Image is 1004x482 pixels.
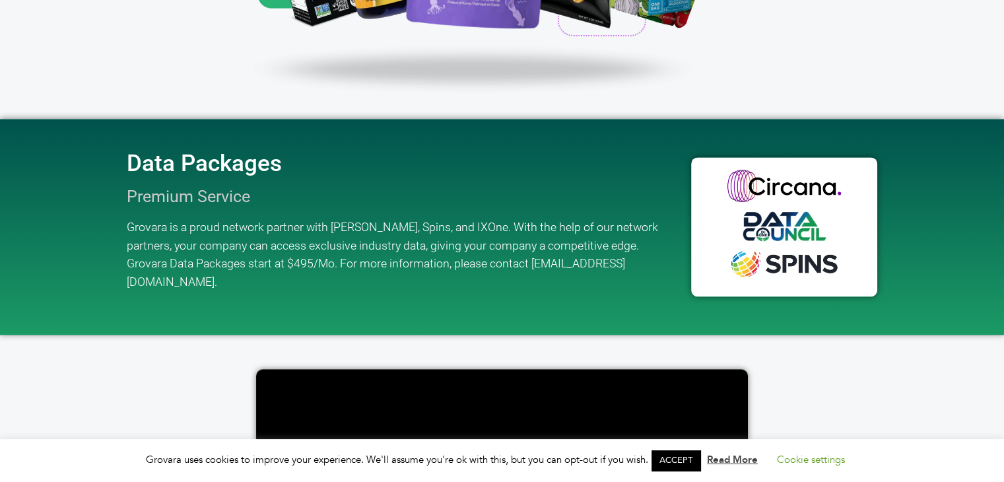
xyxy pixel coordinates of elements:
[127,187,250,206] span: Premium Service
[146,453,858,466] span: Grovara uses cookies to improve your experience. We'll assume you're ok with this, but you can op...
[777,453,845,466] a: Cookie settings
[127,221,658,289] span: Grovara is a proud network partner with [PERSON_NAME], Spins, and IXOne. With the help of our net...
[707,453,758,466] a: Read More
[652,450,700,471] a: ACCEPT
[127,152,282,175] h2: Data Packages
